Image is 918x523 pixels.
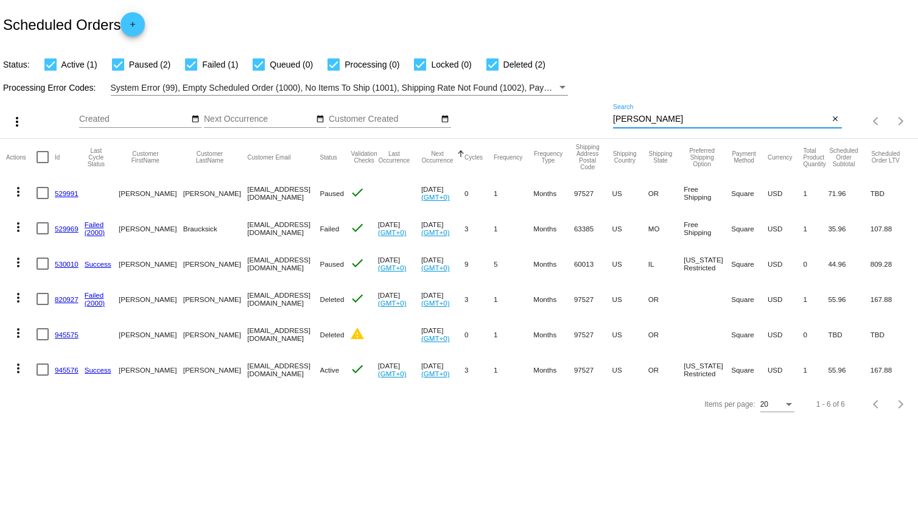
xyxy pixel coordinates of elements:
[55,260,79,268] a: 530010
[378,150,410,164] button: Change sorting for LastOccurrenceUtc
[55,295,79,303] a: 820927
[494,246,533,281] mat-cell: 5
[804,281,829,317] mat-cell: 1
[494,175,533,211] mat-cell: 1
[350,139,377,175] mat-header-cell: Validation Checks
[320,260,344,268] span: Paused
[829,113,842,126] button: Clear
[202,57,238,72] span: Failed (1)
[85,299,105,307] a: (2000)
[464,352,494,387] mat-cell: 3
[55,189,79,197] a: 529991
[55,331,79,339] a: 945575
[320,153,337,161] button: Change sorting for Status
[3,60,30,69] span: Status:
[533,246,574,281] mat-cell: Months
[10,114,24,129] mat-icon: more_vert
[533,317,574,352] mat-cell: Months
[889,392,913,416] button: Next page
[431,57,471,72] span: Locked (0)
[247,352,320,387] mat-cell: [EMAIL_ADDRESS][DOMAIN_NAME]
[55,153,60,161] button: Change sorting for Id
[119,211,183,246] mat-cell: [PERSON_NAME]
[731,281,768,317] mat-cell: Square
[3,12,145,37] h2: Scheduled Orders
[378,211,421,246] mat-cell: [DATE]
[204,114,314,124] input: Next Occurrence
[55,225,79,233] a: 529969
[804,352,829,387] mat-cell: 1
[183,352,248,387] mat-cell: [PERSON_NAME]
[421,211,464,246] mat-cell: [DATE]
[320,331,345,339] span: Deleted
[533,211,574,246] mat-cell: Months
[247,175,320,211] mat-cell: [EMAIL_ADDRESS][DOMAIN_NAME]
[350,185,365,200] mat-icon: check
[871,317,912,352] mat-cell: TBD
[247,211,320,246] mat-cell: [EMAIL_ADDRESS][DOMAIN_NAME]
[768,175,804,211] mat-cell: USD
[804,139,829,175] mat-header-cell: Total Product Quantity
[320,295,345,303] span: Deleted
[85,228,105,236] a: (2000)
[6,139,37,175] mat-header-cell: Actions
[247,281,320,317] mat-cell: [EMAIL_ADDRESS][DOMAIN_NAME]
[421,352,464,387] mat-cell: [DATE]
[612,352,648,387] mat-cell: US
[378,264,407,272] a: (GMT+0)
[11,220,26,234] mat-icon: more_vert
[804,211,829,246] mat-cell: 1
[421,334,450,342] a: (GMT+0)
[320,225,340,233] span: Failed
[816,400,845,409] div: 1 - 6 of 6
[648,352,684,387] mat-cell: OR
[378,246,421,281] mat-cell: [DATE]
[648,246,684,281] mat-cell: IL
[350,362,365,376] mat-icon: check
[378,370,407,377] a: (GMT+0)
[864,109,889,133] button: Previous page
[119,281,183,317] mat-cell: [PERSON_NAME]
[183,281,248,317] mat-cell: [PERSON_NAME]
[503,57,545,72] span: Deleted (2)
[871,246,912,281] mat-cell: 809.28
[731,150,757,164] button: Change sorting for PaymentMethod.Type
[768,352,804,387] mat-cell: USD
[85,147,108,167] button: Change sorting for LastProcessingCycleId
[129,57,170,72] span: Paused (2)
[421,193,450,201] a: (GMT+0)
[247,246,320,281] mat-cell: [EMAIL_ADDRESS][DOMAIN_NAME]
[270,57,313,72] span: Queued (0)
[804,246,829,281] mat-cell: 0
[316,114,324,124] mat-icon: date_range
[768,281,804,317] mat-cell: USD
[871,175,912,211] mat-cell: TBD
[864,392,889,416] button: Previous page
[494,281,533,317] mat-cell: 1
[11,326,26,340] mat-icon: more_vert
[760,400,768,409] span: 20
[648,211,684,246] mat-cell: MO
[11,255,26,270] mat-icon: more_vert
[768,246,804,281] mat-cell: USD
[704,400,755,409] div: Items per page:
[731,352,768,387] mat-cell: Square
[871,352,912,387] mat-cell: 167.88
[533,175,574,211] mat-cell: Months
[612,175,648,211] mat-cell: US
[464,211,494,246] mat-cell: 3
[494,153,522,161] button: Change sorting for Frequency
[464,153,483,161] button: Change sorting for Cycles
[574,352,612,387] mat-cell: 97527
[119,175,183,211] mat-cell: [PERSON_NAME]
[760,401,794,409] mat-select: Items per page:
[247,317,320,352] mat-cell: [EMAIL_ADDRESS][DOMAIN_NAME]
[612,150,637,164] button: Change sorting for ShippingCountry
[11,361,26,376] mat-icon: more_vert
[533,150,563,164] button: Change sorting for FrequencyType
[350,256,365,270] mat-icon: check
[421,299,450,307] a: (GMT+0)
[871,281,912,317] mat-cell: 167.88
[828,175,870,211] mat-cell: 71.96
[684,147,720,167] button: Change sorting for PreferredShippingOption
